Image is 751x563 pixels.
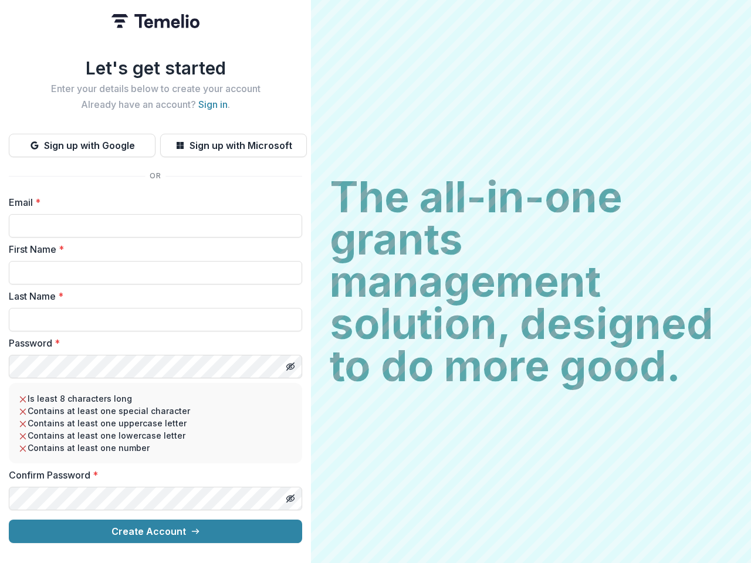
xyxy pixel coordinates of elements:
[9,134,155,157] button: Sign up with Google
[160,134,307,157] button: Sign up with Microsoft
[18,417,293,429] li: Contains at least one uppercase letter
[9,57,302,79] h1: Let's get started
[9,468,295,482] label: Confirm Password
[9,99,302,110] h2: Already have an account? .
[18,442,293,454] li: Contains at least one number
[9,83,302,94] h2: Enter your details below to create your account
[281,357,300,376] button: Toggle password visibility
[198,99,228,110] a: Sign in
[111,14,199,28] img: Temelio
[9,520,302,543] button: Create Account
[9,242,295,256] label: First Name
[18,405,293,417] li: Contains at least one special character
[9,195,295,209] label: Email
[9,336,295,350] label: Password
[18,392,293,405] li: Is least 8 characters long
[18,429,293,442] li: Contains at least one lowercase letter
[281,489,300,508] button: Toggle password visibility
[9,289,295,303] label: Last Name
